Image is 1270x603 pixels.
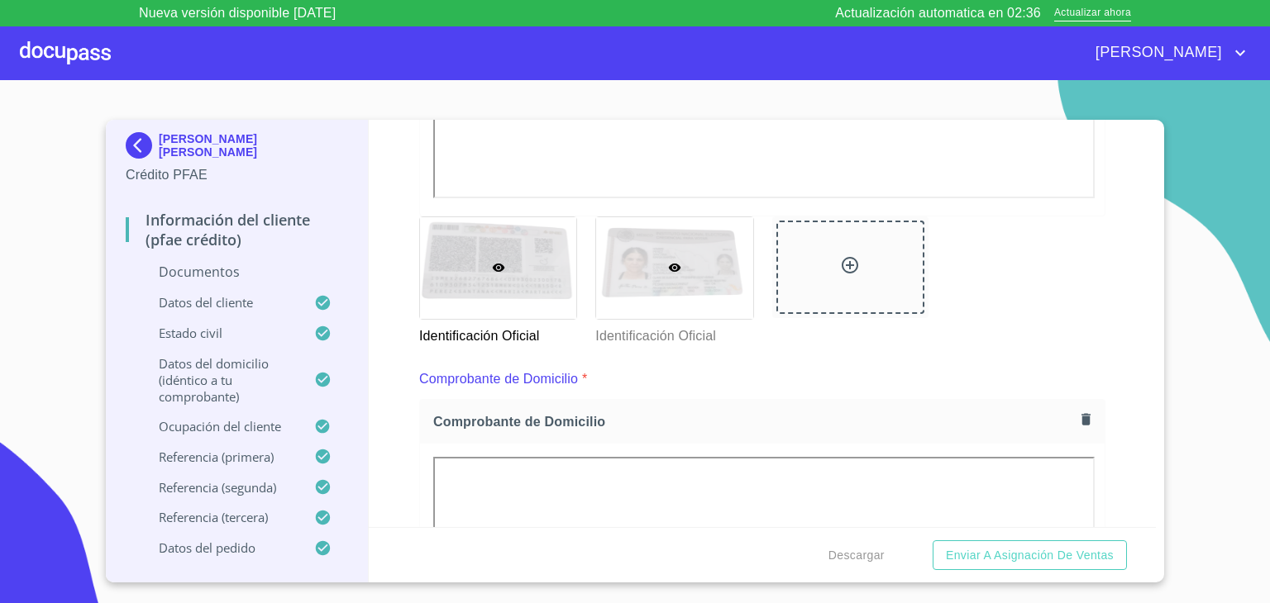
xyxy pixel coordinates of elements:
p: Ocupación del Cliente [126,418,314,434]
p: Estado Civil [126,325,314,341]
p: Datos del cliente [126,294,314,311]
p: Referencia (tercera) [126,509,314,525]
p: Referencia (primera) [126,449,314,465]
p: Crédito PFAE [126,165,348,185]
button: Descargar [822,540,891,571]
button: Enviar a Asignación de Ventas [933,540,1127,571]
p: Actualización automatica en 02:36 [835,3,1041,23]
div: [PERSON_NAME] [PERSON_NAME] [126,132,348,165]
p: Identificación Oficial [595,320,752,346]
p: Documentos [126,263,348,281]
p: Datos del domicilio (idéntico a tu comprobante) [126,355,314,405]
p: Nueva versión disponible [DATE] [139,3,336,23]
span: Actualizar ahora [1054,5,1131,22]
p: Referencia (segunda) [126,479,314,496]
p: [PERSON_NAME] [PERSON_NAME] [159,132,348,159]
img: Docupass spot blue [126,132,159,159]
p: Datos del pedido [126,539,314,556]
span: [PERSON_NAME] [1083,40,1230,66]
p: Identificación Oficial [419,320,575,346]
span: Comprobante de Domicilio [433,413,1075,430]
span: Descargar [828,545,885,566]
p: Información del cliente (PFAE crédito) [126,210,348,249]
p: Comprobante de Domicilio [419,369,578,389]
button: account of current user [1083,40,1250,66]
span: Enviar a Asignación de Ventas [946,545,1114,566]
